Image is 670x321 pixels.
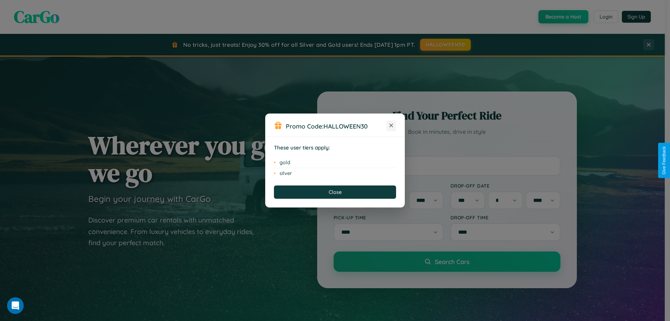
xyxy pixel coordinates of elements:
[7,297,24,314] iframe: Intercom live chat
[274,144,330,151] strong: These user tiers apply:
[274,185,396,199] button: Close
[274,157,396,168] li: gold
[662,146,667,175] div: Give Feedback
[274,168,396,178] li: silver
[286,122,386,130] h3: Promo Code:
[323,122,368,130] b: HALLOWEEN30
